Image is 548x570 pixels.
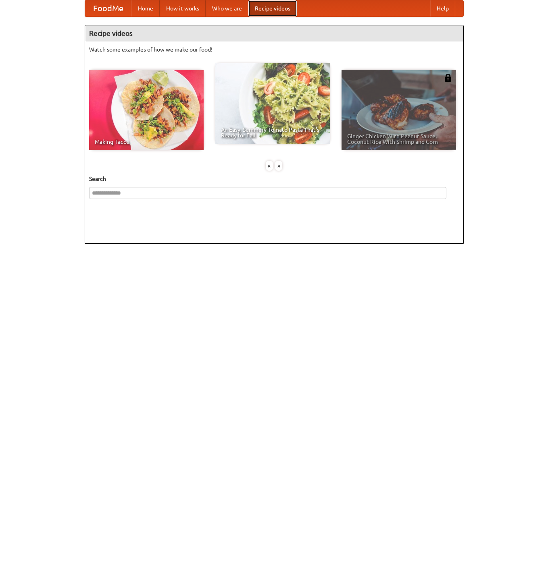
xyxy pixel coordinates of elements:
span: An Easy, Summery Tomato Pasta That's Ready for Fall [221,127,324,138]
a: An Easy, Summery Tomato Pasta That's Ready for Fall [215,63,330,144]
span: Making Tacos [95,139,198,145]
div: » [275,161,282,171]
div: « [266,161,273,171]
a: Help [430,0,455,17]
a: Home [131,0,160,17]
p: Watch some examples of how we make our food! [89,46,459,54]
a: How it works [160,0,206,17]
a: Recipe videos [248,0,297,17]
h4: Recipe videos [85,25,463,41]
a: Who we are [206,0,248,17]
a: FoodMe [85,0,131,17]
h5: Search [89,175,459,183]
a: Making Tacos [89,70,204,150]
img: 483408.png [444,74,452,82]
